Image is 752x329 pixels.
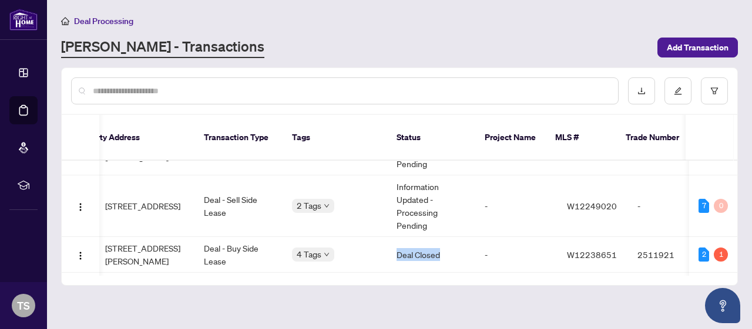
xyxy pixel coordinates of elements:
div: 0 [714,199,728,213]
img: Logo [76,251,85,260]
button: filter [701,77,728,104]
td: 2511921 [628,237,710,273]
span: Deal Processing [74,16,133,26]
span: down [324,252,330,257]
img: logo [9,9,38,30]
span: edit [674,87,682,95]
button: edit [664,77,691,104]
button: Add Transaction [657,38,738,57]
img: Logo [76,202,85,212]
td: Deal - Sell Side Lease [194,175,283,237]
td: Deal - Buy Side Lease [194,237,283,273]
button: download [628,77,655,104]
td: - [628,175,710,237]
th: Transaction Type [194,115,283,161]
th: Tags [283,115,387,161]
span: home [61,17,69,25]
td: Information Updated - Processing Pending [387,175,475,237]
span: down [324,203,330,209]
th: MLS # [546,115,616,161]
span: Add Transaction [667,38,728,57]
button: Logo [71,196,90,215]
button: Open asap [705,288,740,323]
th: Property Address [65,115,194,161]
div: 2 [699,247,709,262]
th: Status [387,115,475,161]
div: 7 [699,199,709,213]
span: TS [17,297,30,314]
span: download [637,87,646,95]
div: 1 [714,247,728,262]
td: - [475,237,558,273]
a: [PERSON_NAME] - Transactions [61,37,264,58]
td: Deal Closed [387,237,475,273]
th: Project Name [475,115,546,161]
span: W12238651 [567,249,617,260]
span: [STREET_ADDRESS][PERSON_NAME] [105,242,185,267]
span: 2 Tags [297,199,321,212]
th: Trade Number [616,115,699,161]
button: Logo [71,245,90,264]
span: filter [710,87,719,95]
td: - [475,175,558,237]
span: W12249020 [567,201,617,211]
span: [STREET_ADDRESS] [105,199,180,212]
span: 4 Tags [297,247,321,261]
